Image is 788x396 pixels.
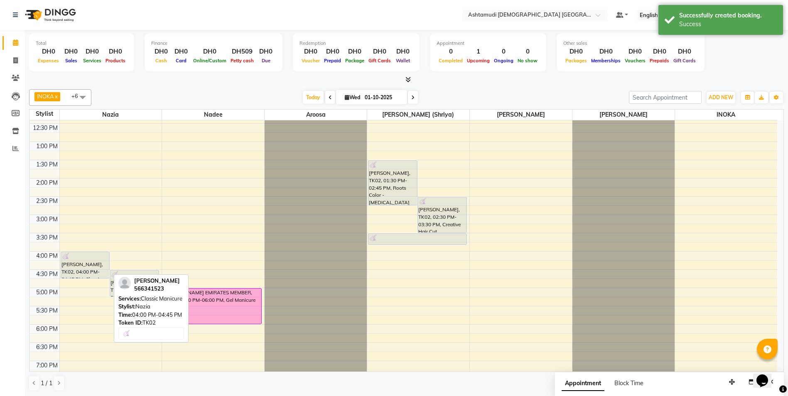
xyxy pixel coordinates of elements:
[118,295,141,302] span: Services:
[516,47,540,56] div: 0
[60,110,162,120] span: Nazia
[679,11,777,20] div: Successfully created booking.
[34,288,59,297] div: 5:00 PM
[675,110,777,120] span: INOKA
[36,47,61,56] div: DH0
[34,142,59,151] div: 1:00 PM
[470,110,572,120] span: [PERSON_NAME]
[163,288,261,324] div: [PERSON_NAME] EMIRATES MEMBER, TK01, 05:00 PM-06:00 PM, Gel Manicure
[671,58,698,64] span: Gift Cards
[465,47,492,56] div: 1
[322,47,343,56] div: DH0
[63,58,79,64] span: Sales
[366,58,393,64] span: Gift Cards
[465,58,492,64] span: Upcoming
[151,40,276,47] div: Finance
[110,270,159,296] div: [PERSON_NAME], TK02, 04:30 PM-05:15 PM, Classic Pedicure
[437,40,540,47] div: Appointment
[492,47,516,56] div: 0
[134,285,180,293] div: 566341523
[562,376,604,391] span: Appointment
[81,47,103,56] div: DH0
[648,58,671,64] span: Prepaids
[614,379,643,387] span: Block Time
[589,58,623,64] span: Memberships
[299,47,322,56] div: DH0
[563,40,698,47] div: Other sales
[34,233,59,242] div: 3:30 PM
[623,47,648,56] div: DH0
[368,234,466,244] div: [PERSON_NAME], TK02, 03:30 PM-03:50 PM, Full Arms Waxing
[709,94,733,100] span: ADD NEW
[118,303,135,310] span: Stylist:
[572,110,675,120] span: [PERSON_NAME]
[437,58,465,64] span: Completed
[629,91,702,104] input: Search Appointment
[118,311,184,319] div: 04:00 PM-04:45 PM
[260,58,272,64] span: Due
[299,58,322,64] span: Voucher
[299,40,413,47] div: Redemption
[34,343,59,352] div: 6:30 PM
[103,58,128,64] span: Products
[34,270,59,279] div: 4:30 PM
[322,58,343,64] span: Prepaid
[21,3,78,27] img: logo
[368,161,417,205] div: [PERSON_NAME], TK02, 01:30 PM-02:45 PM, Roots Color - [MEDICAL_DATA] Free
[118,319,142,326] span: Token ID:
[34,178,59,187] div: 2:00 PM
[367,110,469,120] span: [PERSON_NAME] (Shriya)
[191,58,228,64] span: Online/Custom
[437,47,465,56] div: 0
[118,277,131,289] img: profile
[36,58,61,64] span: Expenses
[34,160,59,169] div: 1:30 PM
[753,363,780,388] iframe: chat widget
[151,47,171,56] div: DH0
[343,94,362,100] span: Wed
[394,58,412,64] span: Wallet
[191,47,228,56] div: DH0
[141,295,182,302] span: Classic Manicure
[563,47,589,56] div: DH0
[31,124,59,132] div: 12:30 PM
[366,47,393,56] div: DH0
[671,47,698,56] div: DH0
[34,306,59,315] div: 5:30 PM
[34,361,59,370] div: 7:00 PM
[37,93,54,100] span: INOKA
[36,40,128,47] div: Total
[71,93,84,99] span: +6
[563,58,589,64] span: Packages
[303,91,324,104] span: Today
[118,319,184,327] div: TK02
[256,47,276,56] div: DH0
[516,58,540,64] span: No show
[118,303,184,311] div: Nazia
[265,110,367,120] span: Aroosa
[34,197,59,205] div: 2:30 PM
[54,93,58,100] a: x
[343,47,366,56] div: DH0
[61,47,81,56] div: DH0
[228,47,256,56] div: DH509
[362,91,404,104] input: 2025-10-01
[174,58,189,64] span: Card
[118,311,132,318] span: Time:
[648,47,671,56] div: DH0
[29,110,59,118] div: Stylist
[418,197,466,232] div: [PERSON_NAME], TK02, 02:30 PM-03:30 PM, Creative Hair Cut
[623,58,648,64] span: Vouchers
[492,58,516,64] span: Ongoing
[393,47,413,56] div: DH0
[34,215,59,224] div: 3:00 PM
[171,47,191,56] div: DH0
[34,325,59,333] div: 6:00 PM
[707,92,735,103] button: ADD NEW
[103,47,128,56] div: DH0
[589,47,623,56] div: DH0
[679,20,777,29] div: Success
[61,252,110,278] div: [PERSON_NAME], TK02, 04:00 PM-04:45 PM, Classic Manicure
[134,277,180,284] span: [PERSON_NAME]
[162,110,264,120] span: Nadee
